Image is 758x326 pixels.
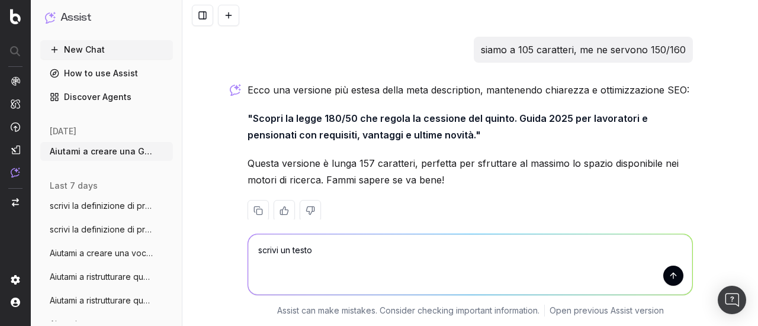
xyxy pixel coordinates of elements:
img: Botify logo [10,9,21,24]
img: Botify assist logo [230,84,241,96]
button: scrivi la definizione di prestito per il [40,196,173,215]
img: Analytics [11,76,20,86]
img: My account [11,298,20,307]
button: scrivi la definizione di prestito per il [40,220,173,239]
img: Activation [11,122,20,132]
img: Assist [45,12,56,23]
button: Assist [45,9,168,26]
span: scrivi la definizione di prestito per il [50,200,154,212]
span: [DATE] [50,125,76,137]
span: Aiutami a creare una voce di glossario d [50,247,154,259]
h1: Assist [60,9,91,26]
p: Ecco una versione più estesa della meta description, mantenendo chiarezza e ottimizzazione SEO: [248,82,693,98]
textarea: scrivi un testo [248,234,692,295]
a: How to use Assist [40,64,173,83]
img: Switch project [12,198,19,206]
span: scrivi la definizione di prestito per il [50,224,154,235]
p: Assist can make mistakes. Consider checking important information. [277,305,539,317]
span: Aiutami a ristrutturare questa Guida in [50,295,154,306]
button: New Chat [40,40,173,59]
p: Questa versione è lunga 157 caratteri, perfetta per sfruttare al massimo lo spazio disponibile ne... [248,155,693,188]
button: Aiutami a creare una Guida sulla normati [40,142,173,161]
a: Discover Agents [40,88,173,106]
button: Aiutami a ristrutturare questa Guida in [40,291,173,310]
button: Aiutami a creare una voce di glossario d [40,244,173,263]
img: Setting [11,275,20,285]
strong: "Scopri la legge 180/50 che regola la cessione del quinto. Guida 2025 per lavoratori e pensionati... [248,112,650,141]
span: last 7 days [50,180,98,192]
a: Open previous Assist version [550,305,664,317]
img: Studio [11,145,20,154]
span: Aiutami a creare una Guida sulla normati [50,146,154,157]
img: Intelligence [11,99,20,109]
div: Open Intercom Messenger [718,286,746,314]
span: Aiutami a ristrutturare questa Guida in [50,271,154,283]
img: Assist [11,167,20,177]
p: siamo a 105 caratteri, me ne servono 150/160 [481,41,686,58]
button: Aiutami a ristrutturare questa Guida in [40,267,173,286]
